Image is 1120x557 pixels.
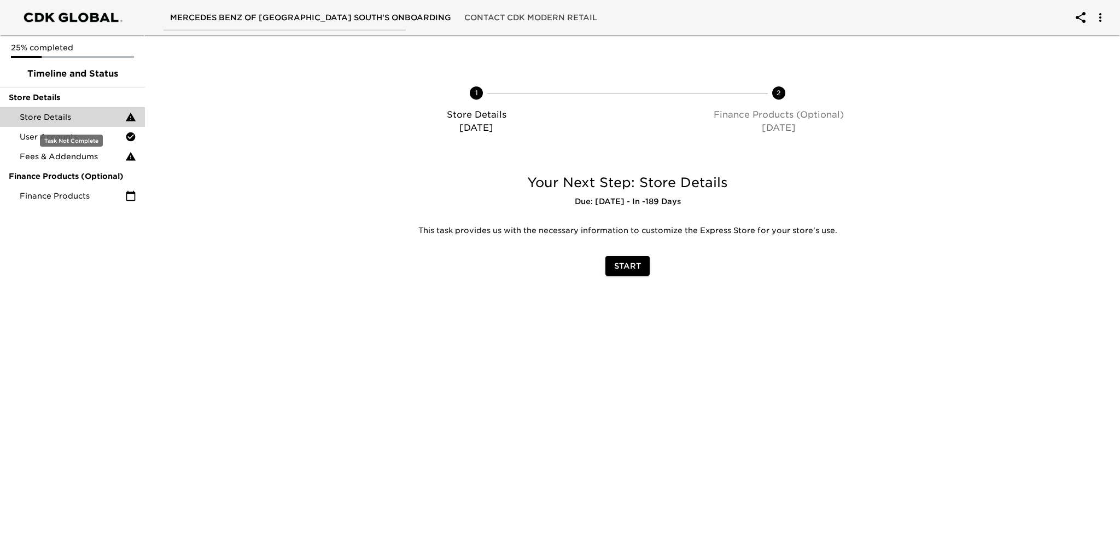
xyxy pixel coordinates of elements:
button: Start [605,256,650,276]
p: Store Details [330,108,623,121]
span: Finance Products [20,190,125,201]
p: This task provides us with the necessary information to customize the Express Store for your stor... [320,225,935,236]
span: Store Details [20,112,125,123]
span: Timeline and Status [9,67,136,80]
span: Store Details [9,92,136,103]
h6: Due: [DATE] - In -189 Days [312,196,943,208]
p: [DATE] [330,121,623,135]
span: Finance Products (Optional) [9,171,136,182]
span: Contact CDK Modern Retail [464,11,597,25]
p: 25% completed [11,42,134,53]
span: Fees & Addendums [20,151,125,162]
span: Mercedes Benz of [GEOGRAPHIC_DATA] South's Onboarding [170,11,451,25]
span: User Accounts [20,131,125,142]
p: [DATE] [632,121,926,135]
text: 2 [777,89,781,97]
text: 1 [475,89,478,97]
button: account of current user [1067,4,1094,31]
button: account of current user [1087,4,1113,31]
span: Start [614,259,641,273]
p: Finance Products (Optional) [632,108,926,121]
h5: Your Next Step: Store Details [312,174,943,192]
